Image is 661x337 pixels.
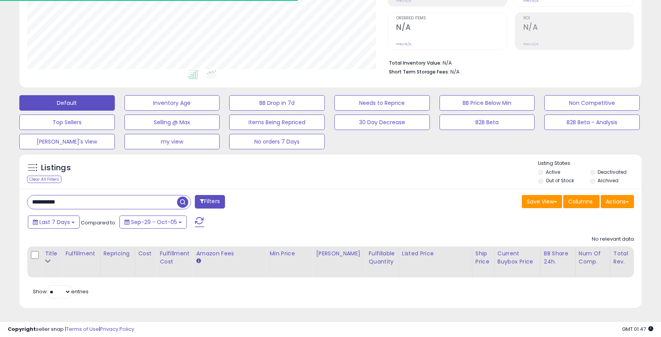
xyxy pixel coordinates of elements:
div: Current Buybox Price [497,250,537,266]
span: ROI [523,16,634,21]
span: Sep-29 - Oct-05 [131,218,177,226]
label: Active [546,169,560,175]
button: Actions [601,195,634,208]
button: [PERSON_NAME]'s View [19,134,115,149]
label: Out of Stock [546,177,574,184]
button: Filters [195,195,225,209]
div: Fulfillable Quantity [368,250,395,266]
small: Amazon Fees. [196,258,201,265]
div: Cost [138,250,153,258]
button: Columns [563,195,600,208]
div: Listed Price [402,250,469,258]
button: Selling @ Max [124,115,220,130]
span: N/A [450,68,460,75]
div: Title [45,250,59,258]
div: Num of Comp. [579,250,607,266]
span: Show: entries [33,288,89,295]
button: B2B Beta [440,115,535,130]
button: my view [124,134,220,149]
div: Amazon Fees [196,250,263,258]
button: B2B Beta - Analysis [544,115,640,130]
button: Top Sellers [19,115,115,130]
div: Repricing [104,250,132,258]
div: seller snap | | [8,326,134,333]
span: Columns [568,198,593,205]
h2: N/A [523,23,634,33]
span: Last 7 Days [39,218,70,226]
h2: N/A [396,23,506,33]
label: Deactivated [598,169,627,175]
button: Needs to Reprice [334,95,430,111]
a: Terms of Use [66,325,99,333]
div: Total Rev. [613,250,642,266]
div: [PERSON_NAME] [316,250,362,258]
button: Default [19,95,115,111]
button: Non Competitive [544,95,640,111]
small: Prev: N/A [396,42,411,46]
button: No orders 7 Days [229,134,325,149]
button: Inventory Age [124,95,220,111]
span: Ordered Items [396,16,506,21]
span: 2025-10-13 01:47 GMT [622,325,653,333]
div: Fulfillment [65,250,97,258]
div: Clear All Filters [27,176,61,183]
a: Privacy Policy [100,325,134,333]
strong: Copyright [8,325,36,333]
b: Total Inventory Value: [389,60,441,66]
h5: Listings [41,163,71,173]
p: Listing States: [538,160,641,167]
button: Last 7 Days [28,216,80,229]
div: No relevant data [592,236,634,243]
button: Save View [522,195,562,208]
small: Prev: N/A [523,42,538,46]
label: Archived [598,177,618,184]
div: Fulfillment Cost [160,250,189,266]
button: BB Price Below Min [440,95,535,111]
button: Sep-29 - Oct-05 [119,216,187,229]
div: BB Share 24h. [544,250,572,266]
button: 30 Day Decrease [334,115,430,130]
div: Ship Price [475,250,491,266]
button: BB Drop in 7d [229,95,325,111]
li: N/A [389,58,628,67]
span: Compared to: [81,219,116,226]
button: Items Being Repriced [229,115,325,130]
div: Min Price [269,250,309,258]
b: Short Term Storage Fees: [389,68,449,75]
